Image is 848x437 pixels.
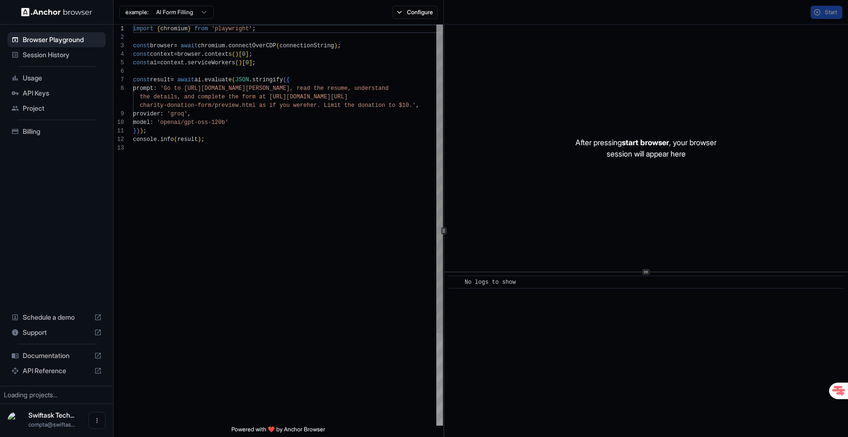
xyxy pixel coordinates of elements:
[143,128,147,134] span: ;
[303,85,389,92] span: ad the resume, understand
[194,26,208,32] span: from
[201,136,204,143] span: ;
[8,32,106,47] div: Browser Playground
[114,127,124,135] div: 11
[150,51,174,58] span: context
[160,60,184,66] span: context
[133,85,153,92] span: prompt
[174,43,177,49] span: =
[238,51,242,58] span: [
[238,60,242,66] span: )
[23,50,102,60] span: Session History
[242,51,245,58] span: 0
[23,127,102,136] span: Billing
[334,43,337,49] span: )
[153,85,157,92] span: :
[150,43,174,49] span: browser
[177,77,194,83] span: await
[177,136,198,143] span: result
[133,119,150,126] span: model
[23,35,102,44] span: Browser Playground
[23,366,90,376] span: API Reference
[246,60,249,66] span: 0
[114,33,124,42] div: 2
[114,118,124,127] div: 10
[283,77,286,83] span: (
[8,101,106,116] div: Project
[252,26,256,32] span: ;
[194,77,201,83] span: ai
[23,73,102,83] span: Usage
[114,67,124,76] div: 6
[249,51,252,58] span: ;
[133,136,157,143] span: console
[133,128,136,134] span: }
[114,144,124,152] div: 13
[249,77,252,83] span: .
[232,51,235,58] span: (
[232,77,235,83] span: (
[174,136,177,143] span: (
[133,60,150,66] span: const
[140,128,143,134] span: )
[280,43,334,49] span: connectionString
[8,310,106,325] div: Schedule a demo
[114,76,124,84] div: 7
[140,94,286,100] span: the details, and complete the form at [URL]
[133,77,150,83] span: const
[204,51,232,58] span: contexts
[114,42,124,50] div: 3
[160,26,188,32] span: chromium
[140,102,307,109] span: charity-donation-form/preview.html as if you were
[225,43,228,49] span: .
[114,50,124,59] div: 4
[150,60,157,66] span: ai
[23,313,90,322] span: Schedule a demo
[286,94,348,100] span: [DOMAIN_NAME][URL]
[167,111,187,117] span: 'groq'
[160,136,174,143] span: info
[212,26,252,32] span: 'playwright'
[114,135,124,144] div: 12
[114,25,124,33] div: 1
[88,412,106,429] button: Open menu
[8,124,106,139] div: Billing
[177,51,201,58] span: browser
[114,59,124,67] div: 5
[252,77,283,83] span: stringify
[249,60,252,66] span: ]
[8,412,25,429] img: Swiftask Technology
[201,51,204,58] span: .
[133,111,160,117] span: provider
[8,363,106,378] div: API Reference
[125,9,149,16] span: example:
[174,51,177,58] span: =
[229,43,276,49] span: connectOverCDP
[181,43,198,49] span: await
[252,60,256,66] span: ;
[8,47,106,62] div: Session History
[231,426,325,437] span: Powered with ❤️ by Anchor Browser
[114,110,124,118] div: 9
[157,119,228,126] span: 'openai/gpt-oss-120b'
[235,51,238,58] span: )
[187,111,191,117] span: ,
[246,51,249,58] span: ]
[150,119,153,126] span: :
[28,421,75,428] span: compta@swiftask.ai
[416,102,419,109] span: ,
[23,88,102,98] span: API Keys
[622,138,669,147] span: start browser
[4,390,109,400] div: Loading projects...
[235,77,249,83] span: JSON
[8,325,106,340] div: Support
[150,77,170,83] span: result
[160,85,303,92] span: 'Go to [URL][DOMAIN_NAME][PERSON_NAME], re
[28,411,74,419] span: Swiftask Technology
[114,84,124,93] div: 8
[8,70,106,86] div: Usage
[286,77,290,83] span: {
[198,136,201,143] span: )
[157,136,160,143] span: .
[133,43,150,49] span: const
